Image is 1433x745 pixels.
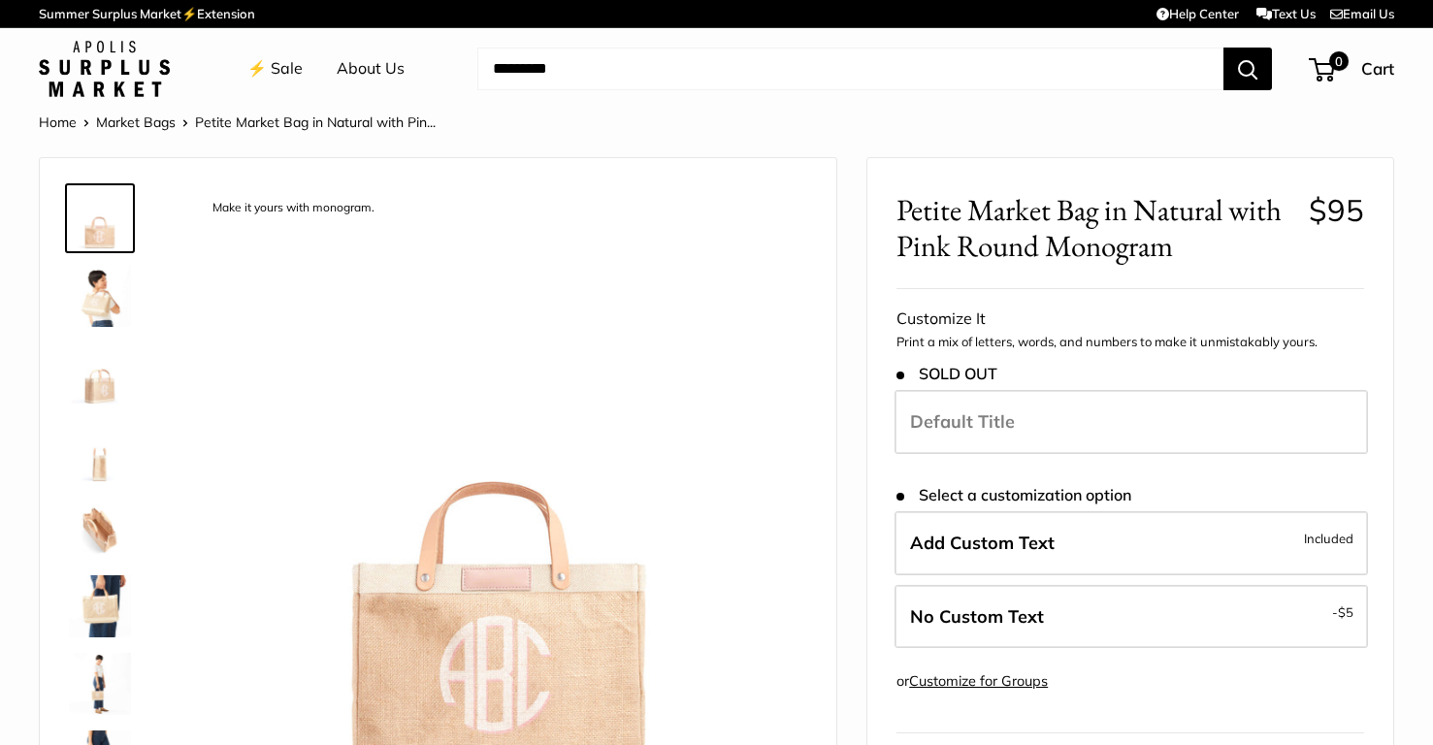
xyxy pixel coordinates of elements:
img: description_12.5" wide, 9.5" high, 5.5" deep; handles: 3.5" drop [69,420,131,482]
a: Market Bags [96,113,176,131]
label: Default Title [895,390,1368,454]
span: $95 [1309,191,1364,229]
a: description_12.5" wide, 9.5" high, 5.5" deep; handles: 3.5" drop [65,416,135,486]
a: Petite Market Bag in Natural with Pink Round Monogram [65,261,135,331]
span: 0 [1329,51,1349,71]
span: Default Title [910,410,1015,433]
span: Petite Market Bag in Natural with Pink Round Monogram [896,192,1293,264]
a: description_Inner pocket good for daily drivers. Plus, water resistant inner lining good for anyt... [65,494,135,564]
a: About Us [337,54,405,83]
nav: Breadcrumb [39,110,436,135]
a: Customize for Groups [909,672,1048,690]
img: description_Inner pocket good for daily drivers. Plus, water resistant inner lining good for anyt... [69,498,131,560]
a: Home [39,113,77,131]
div: or [896,668,1048,695]
img: description_Make it yours with monogram. [69,187,131,249]
img: Petite Market Bag in Natural with Pink Round Monogram [69,653,131,715]
span: Select a customization option [896,486,1130,504]
p: Print a mix of letters, words, and numbers to make it unmistakably yours. [896,333,1364,352]
span: - [1332,600,1353,624]
a: 0 Cart [1311,53,1394,84]
input: Search... [477,48,1223,90]
a: Petite Market Bag in Natural with Pink Round Monogram [65,571,135,641]
a: Petite Market Bag in Natural with Pink Round Monogram [65,339,135,408]
div: Customize It [896,305,1364,334]
span: Add Custom Text [910,532,1055,554]
a: Petite Market Bag in Natural with Pink Round Monogram [65,649,135,719]
img: Apolis: Surplus Market [39,41,170,97]
span: Included [1304,527,1353,550]
img: Petite Market Bag in Natural with Pink Round Monogram [69,342,131,405]
a: Email Us [1330,6,1394,21]
img: Petite Market Bag in Natural with Pink Round Monogram [69,265,131,327]
div: Make it yours with monogram. [203,195,384,221]
span: SOLD OUT [896,365,996,383]
a: ⚡️ Sale [247,54,303,83]
label: Add Custom Text [895,511,1368,575]
a: Text Us [1256,6,1316,21]
span: Petite Market Bag in Natural with Pin... [195,113,436,131]
label: Leave Blank [895,585,1368,649]
button: Search [1223,48,1272,90]
span: $5 [1338,604,1353,620]
span: No Custom Text [910,605,1044,628]
a: Help Center [1156,6,1239,21]
a: description_Make it yours with monogram. [65,183,135,253]
img: Petite Market Bag in Natural with Pink Round Monogram [69,575,131,637]
span: Cart [1361,58,1394,79]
